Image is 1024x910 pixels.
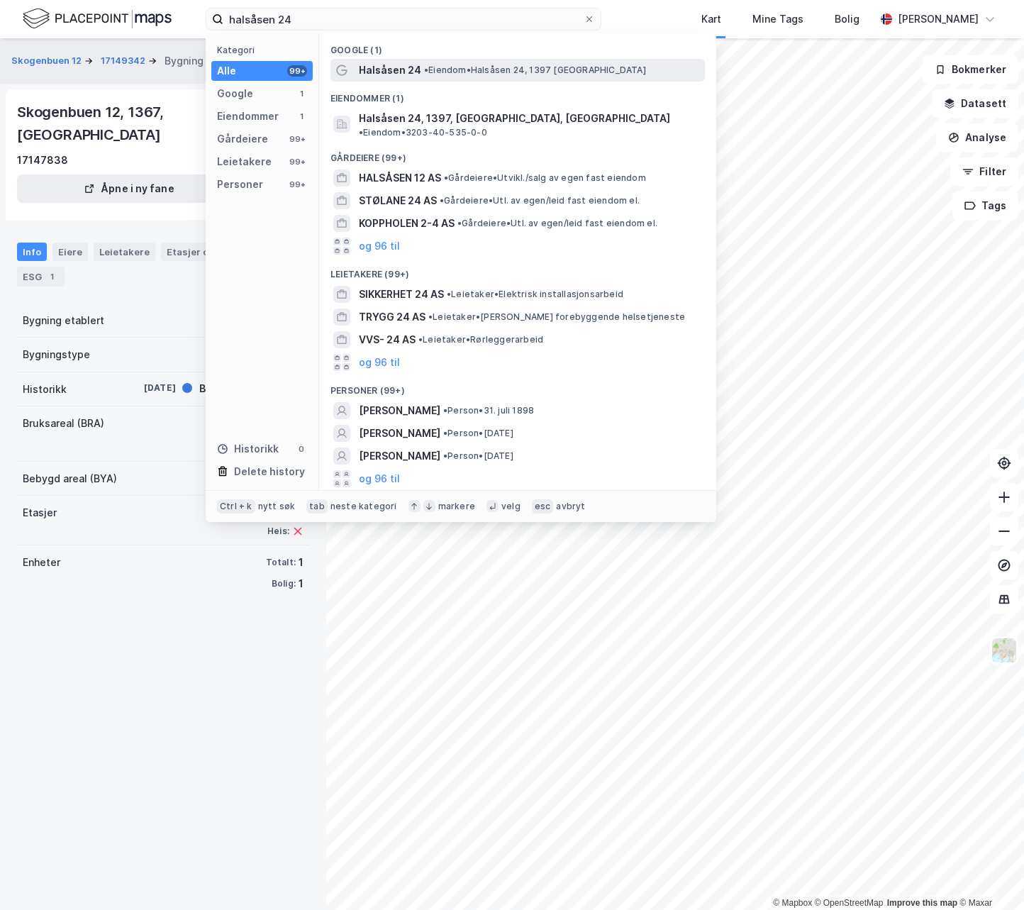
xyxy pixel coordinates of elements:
[359,470,400,487] button: og 96 til
[217,85,253,102] div: Google
[428,311,433,322] span: •
[359,215,455,232] span: KOPPHOLEN 2-4 AS
[217,153,272,170] div: Leietakere
[299,554,304,571] div: 1
[424,65,428,75] span: •
[267,526,289,537] div: Heis:
[457,218,657,229] span: Gårdeiere • Utl. av egen/leid fast eiendom el.
[923,55,1018,84] button: Bokmerker
[23,6,172,31] img: logo.f888ab2527a4732fd821a326f86c7f29.svg
[359,286,444,303] span: SIKKERHET 24 AS
[359,127,363,138] span: •
[418,334,543,345] span: Leietaker • Rørleggerarbeid
[94,243,155,261] div: Leietakere
[443,450,513,462] span: Person • [DATE]
[815,898,884,908] a: OpenStreetMap
[835,11,859,28] div: Bolig
[319,257,716,283] div: Leietakere (99+)
[23,312,104,329] div: Bygning etablert
[217,131,268,148] div: Gårdeiere
[272,578,296,589] div: Bolig:
[359,354,400,371] button: og 96 til
[359,448,440,465] span: [PERSON_NAME]
[359,192,437,209] span: STØLANE 24 AS
[887,898,957,908] a: Improve this map
[287,156,307,167] div: 99+
[444,172,448,183] span: •
[17,267,65,287] div: ESG
[217,440,279,457] div: Historikk
[319,141,716,167] div: Gårdeiere (99+)
[991,637,1018,664] img: Z
[165,52,204,70] div: Bygning
[457,218,462,228] span: •
[101,54,148,68] button: 17149342
[932,89,1018,118] button: Datasett
[287,133,307,145] div: 99+
[23,554,60,571] div: Enheter
[234,463,305,480] div: Delete history
[319,82,716,107] div: Eiendommer (1)
[359,309,425,326] span: TRYGG 24 AS
[443,405,447,416] span: •
[443,405,534,416] span: Person • 31. juli 1898
[428,311,685,323] span: Leietaker • [PERSON_NAME] forebyggende helsetjeneste
[23,470,117,487] div: Bebygd areal (BYA)
[330,501,397,512] div: neste kategori
[17,243,47,261] div: Info
[952,192,1018,220] button: Tags
[17,174,241,203] button: Åpne i ny fane
[443,428,447,438] span: •
[217,176,263,193] div: Personer
[119,382,176,394] div: [DATE]
[217,62,236,79] div: Alle
[773,898,812,908] a: Mapbox
[299,575,304,592] div: 1
[319,33,716,59] div: Google (1)
[359,62,421,79] span: Halsåsen 24
[447,289,623,300] span: Leietaker • Elektrisk installasjonsarbeid
[359,238,400,255] button: og 96 til
[199,380,304,397] div: Bygning er tatt i bruk
[359,110,670,127] span: Halsåsen 24, 1397, [GEOGRAPHIC_DATA], [GEOGRAPHIC_DATA]
[23,504,57,521] div: Etasjer
[223,9,584,30] input: Søk på adresse, matrikkel, gårdeiere, leietakere eller personer
[296,111,307,122] div: 1
[359,331,416,348] span: VVS- 24 AS
[953,842,1024,910] div: Kontrollprogram for chat
[444,172,646,184] span: Gårdeiere • Utvikl./salg av egen fast eiendom
[418,334,423,345] span: •
[701,11,721,28] div: Kart
[296,88,307,99] div: 1
[936,123,1018,152] button: Analyse
[556,501,585,512] div: avbryt
[306,499,328,514] div: tab
[501,501,521,512] div: velg
[217,499,255,514] div: Ctrl + k
[11,54,84,68] button: Skogenbuen 12
[447,289,451,299] span: •
[440,195,444,206] span: •
[953,842,1024,910] iframe: Chat Widget
[167,245,254,258] div: Etasjer og enheter
[440,195,640,206] span: Gårdeiere • Utl. av egen/leid fast eiendom el.
[752,11,803,28] div: Mine Tags
[45,270,59,284] div: 1
[443,450,447,461] span: •
[950,157,1018,186] button: Filter
[217,108,279,125] div: Eiendommer
[52,243,88,261] div: Eiere
[23,415,104,432] div: Bruksareal (BRA)
[359,425,440,442] span: [PERSON_NAME]
[258,501,296,512] div: nytt søk
[17,101,286,146] div: Skogenbuen 12, 1367, [GEOGRAPHIC_DATA]
[296,443,307,455] div: 0
[359,127,487,138] span: Eiendom • 3203-40-535-0-0
[266,557,296,568] div: Totalt:
[532,499,554,514] div: esc
[424,65,646,76] span: Eiendom • Halsåsen 24, 1397 [GEOGRAPHIC_DATA]
[287,179,307,190] div: 99+
[217,45,313,55] div: Kategori
[898,11,979,28] div: [PERSON_NAME]
[319,374,716,399] div: Personer (99+)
